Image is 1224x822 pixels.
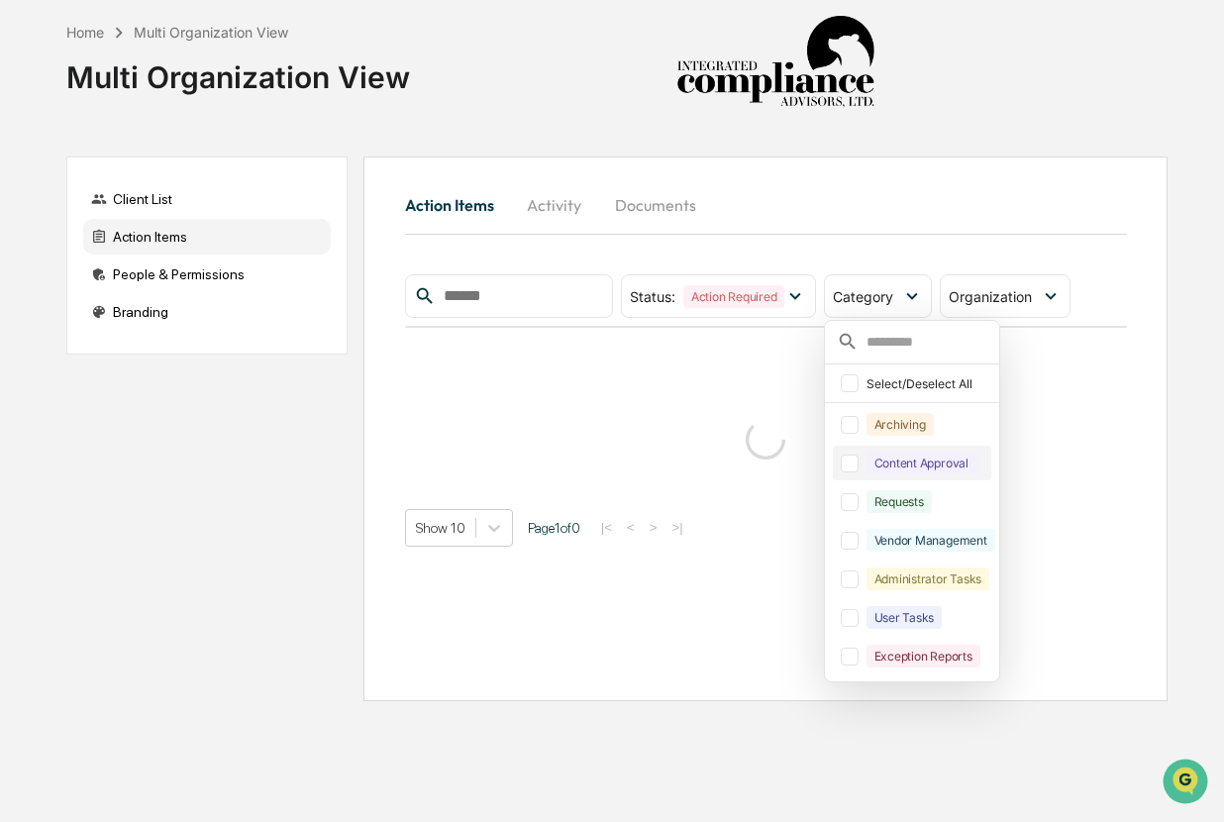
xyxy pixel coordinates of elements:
div: Client List [83,181,331,217]
div: Archiving [867,413,934,436]
span: Attestations [163,250,246,269]
div: Requests [867,490,932,513]
span: Page 1 of 0 [528,520,580,536]
button: |< [595,519,618,536]
div: 🔎 [20,289,36,305]
button: < [621,519,641,536]
button: >| [666,519,689,536]
button: Action Items [405,181,510,229]
span: Pylon [197,336,240,351]
div: Vendor Management [867,529,995,552]
span: Data Lookup [40,287,125,307]
div: 🖐️ [20,252,36,267]
p: How can we help? [20,42,360,73]
div: People & Permissions [83,257,331,292]
div: Multi Organization View [134,24,288,41]
div: 🗄️ [144,252,159,267]
div: Action Items [83,219,331,255]
div: activity tabs [405,181,1127,229]
div: Home [66,24,104,41]
div: User Tasks [867,606,943,629]
button: Documents [599,181,712,229]
div: We're available if you need us! [67,171,251,187]
img: 1746055101610-c473b297-6a78-478c-a979-82029cc54cd1 [20,152,55,187]
div: Exception Reports [867,645,980,668]
a: 🖐️Preclearance [12,242,136,277]
div: Start new chat [67,152,325,171]
div: Branding [83,294,331,330]
iframe: Open customer support [1161,757,1214,810]
div: Multi Organization View [66,44,410,95]
img: Integrated Compliance Advisors [676,16,874,109]
div: Select/Deselect All [867,376,987,391]
button: Start new chat [337,157,360,181]
span: Status : [630,288,675,305]
div: Administrator Tasks [867,567,989,590]
a: 🗄️Attestations [136,242,254,277]
button: > [644,519,663,536]
span: Category [833,288,893,305]
a: Powered byPylon [140,335,240,351]
span: Preclearance [40,250,128,269]
button: Activity [510,181,599,229]
a: 🔎Data Lookup [12,279,133,315]
div: Action Required [683,285,784,308]
div: Content Approval [867,452,976,474]
span: Organization [949,288,1032,305]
